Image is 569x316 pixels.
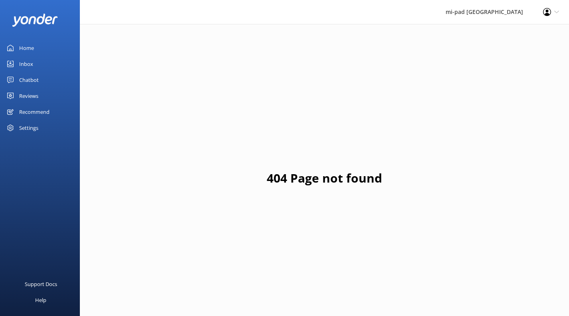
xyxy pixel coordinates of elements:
[35,292,46,308] div: Help
[19,72,39,88] div: Chatbot
[19,40,34,56] div: Home
[267,169,382,188] h1: 404 Page not found
[19,88,38,104] div: Reviews
[12,14,58,27] img: yonder-white-logo.png
[25,276,57,292] div: Support Docs
[19,56,33,72] div: Inbox
[19,120,38,136] div: Settings
[19,104,50,120] div: Recommend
